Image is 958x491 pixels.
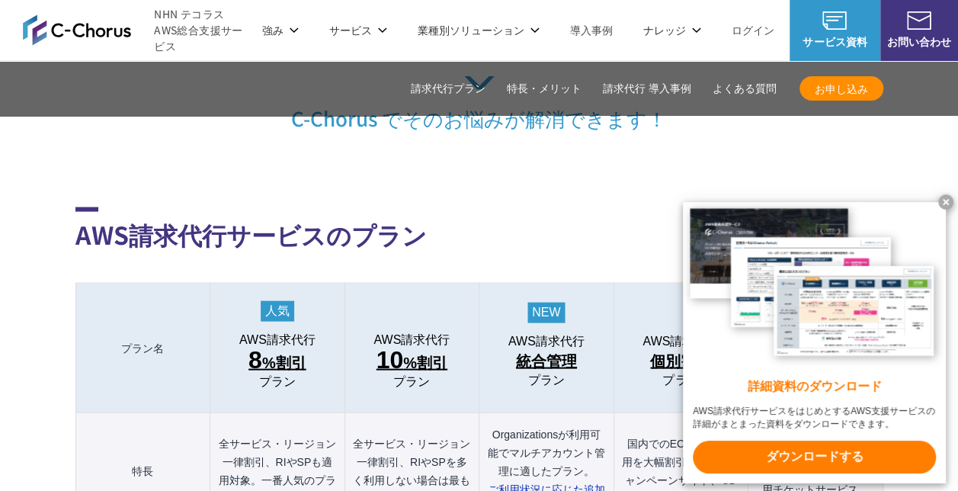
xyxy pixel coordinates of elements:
[373,333,450,347] span: AWS請求代行
[907,11,931,30] img: お問い合わせ
[693,405,936,431] x-t: AWS請求代行サービスをはじめとするAWS支援サービスの詳細がまとまった資料をダウンロードできます。
[75,284,210,413] th: プラン名
[662,374,699,387] span: プラン
[799,81,883,97] span: お申し込み
[487,335,605,387] a: AWS請求代行 統合管理プラン
[329,22,387,38] p: サービス
[570,22,613,38] a: 導入事例
[603,81,691,97] a: 請求代行 導入事例
[622,335,740,387] a: AWS請求代行 個別割引プラン
[393,375,430,389] span: プラン
[411,81,485,97] a: 請求代行プラン
[732,22,774,38] a: ログイン
[248,346,262,374] span: 8
[880,34,958,50] span: お問い合わせ
[528,374,565,387] span: プラン
[376,348,447,375] span: %割引
[642,335,719,348] span: AWS請求代行
[508,335,585,348] span: AWS請求代行
[376,346,404,374] span: 10
[418,22,540,38] p: 業種別ソリューション
[713,81,777,97] a: よくある質問
[693,441,936,473] x-t: ダウンロードする
[23,6,247,54] a: AWS総合支援サービス C-Chorus NHN テコラスAWS総合支援サービス
[239,333,316,347] span: AWS請求代行
[75,76,883,131] p: C-Chorus でそのお悩みが解消できます！
[75,207,883,252] h2: AWS請求代行サービスのプラン
[248,348,306,375] span: %割引
[822,11,847,30] img: AWS総合支援サービス C-Chorus サービス資料
[23,14,131,45] img: AWS総合支援サービス C-Chorus
[353,333,471,389] a: AWS請求代行 10%割引プラン
[154,6,246,54] span: NHN テコラス AWS総合支援サービス
[790,34,880,50] span: サービス資料
[650,349,711,374] span: 個別割引
[643,22,701,38] p: ナレッジ
[507,81,582,97] a: 特長・メリット
[693,378,936,396] x-t: 詳細資料のダウンロード
[516,349,577,374] span: 統合管理
[262,22,299,38] p: 強み
[218,333,336,389] a: AWS請求代行 8%割引 プラン
[799,76,883,101] a: お申し込み
[259,375,296,389] span: プラン
[683,202,946,483] a: 詳細資料のダウンロード AWS請求代行サービスをはじめとするAWS支援サービスの詳細がまとまった資料をダウンロードできます。 ダウンロードする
